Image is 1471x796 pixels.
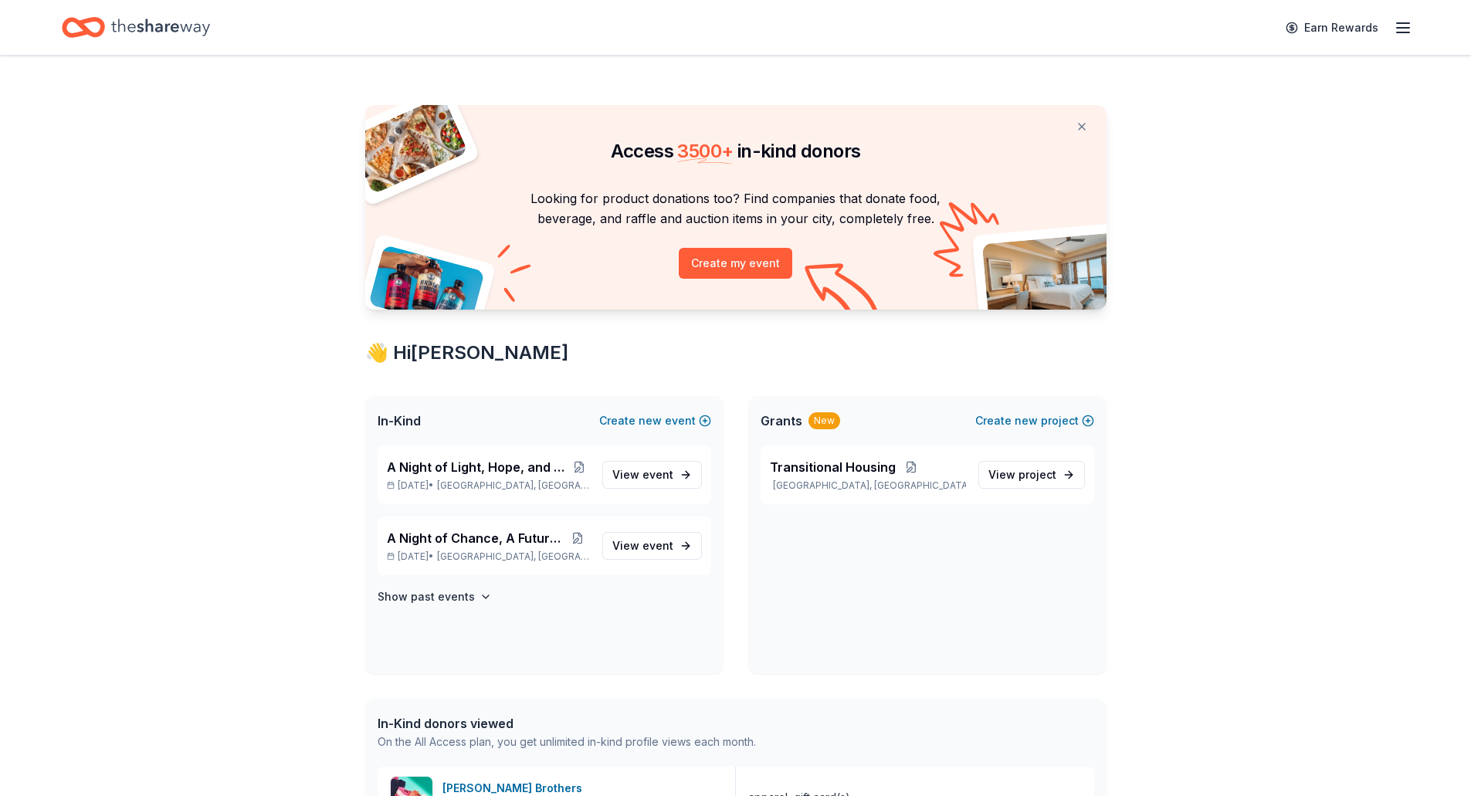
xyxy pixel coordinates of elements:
a: View event [602,461,702,489]
h4: Show past events [378,588,475,606]
a: View project [978,461,1085,489]
button: Createnewevent [599,412,711,430]
span: 3500 + [677,140,733,162]
img: Pizza [347,96,468,195]
div: 👋 Hi [PERSON_NAME] [365,340,1107,365]
a: Earn Rewards [1276,14,1388,42]
a: Home [62,9,210,46]
img: Curvy arrow [805,263,882,321]
span: [GEOGRAPHIC_DATA], [GEOGRAPHIC_DATA] [437,550,589,563]
span: View [612,466,673,484]
span: new [1015,412,1038,430]
p: [DATE] • [387,550,590,563]
span: event [642,468,673,481]
button: Create my event [679,248,792,279]
button: Createnewproject [975,412,1094,430]
p: [GEOGRAPHIC_DATA], [GEOGRAPHIC_DATA] [770,479,966,492]
span: Grants [761,412,802,430]
span: new [639,412,662,430]
p: [DATE] • [387,479,590,492]
div: New [808,412,840,429]
span: View [612,537,673,555]
span: event [642,539,673,552]
div: On the All Access plan, you get unlimited in-kind profile views each month. [378,733,756,751]
p: Looking for product donations too? Find companies that donate food, beverage, and raffle and auct... [384,188,1088,229]
div: In-Kind donors viewed [378,714,756,733]
a: View event [602,532,702,560]
button: Show past events [378,588,492,606]
span: A Night of Chance, A Future of Change [387,529,567,547]
span: View [988,466,1056,484]
span: Transitional Housing [770,458,896,476]
span: In-Kind [378,412,421,430]
span: Access in-kind donors [611,140,861,162]
span: A Night of Light, Hope, and Legacy Gala 2026 [387,458,570,476]
span: project [1019,468,1056,481]
span: [GEOGRAPHIC_DATA], [GEOGRAPHIC_DATA] [437,479,589,492]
